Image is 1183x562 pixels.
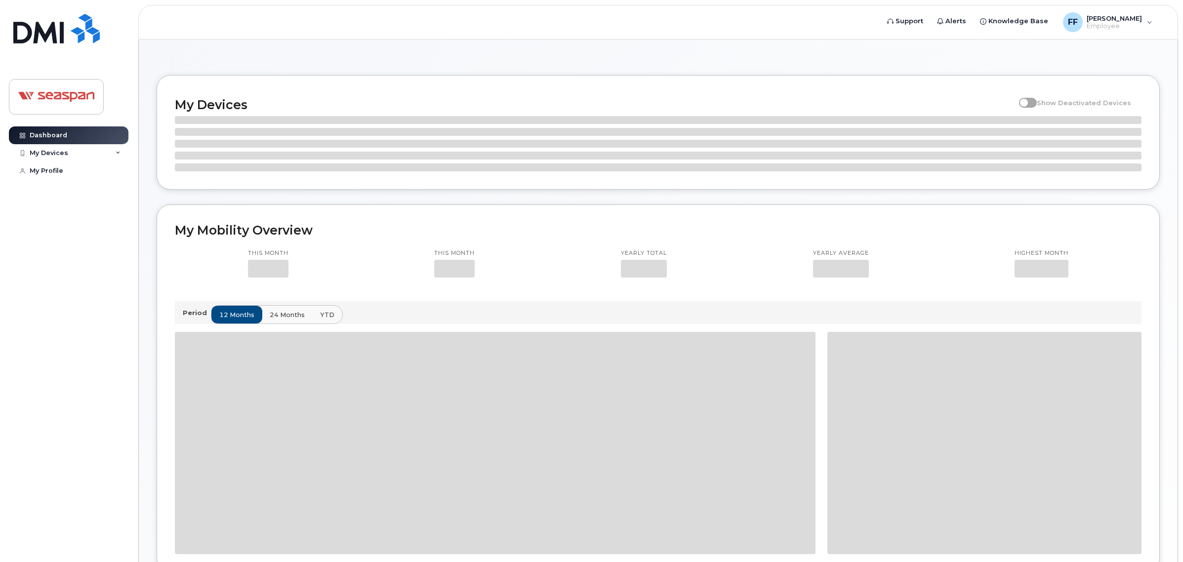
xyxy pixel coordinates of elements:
input: Show Deactivated Devices [1019,93,1027,101]
h2: My Mobility Overview [175,223,1142,238]
p: Yearly average [813,249,869,257]
h2: My Devices [175,97,1014,112]
p: This month [248,249,288,257]
p: Period [183,308,211,318]
span: 24 months [270,310,305,320]
span: Show Deactivated Devices [1037,99,1131,107]
p: This month [434,249,475,257]
p: Highest month [1015,249,1068,257]
p: Yearly total [621,249,667,257]
span: YTD [320,310,334,320]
